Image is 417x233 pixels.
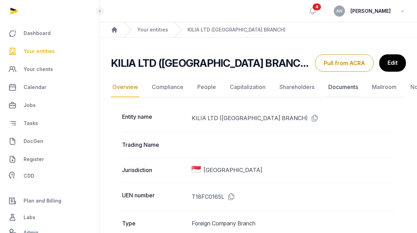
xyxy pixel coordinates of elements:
[24,65,53,73] span: Your clients
[150,77,185,97] a: Compliance
[192,113,395,124] dd: KILIA LTD ([GEOGRAPHIC_DATA] BRANCH)
[111,57,310,69] h2: KILIA LTD ([GEOGRAPHIC_DATA] BRANCH)
[122,191,186,202] dt: UEN number
[111,77,406,97] nav: Tabs
[336,9,342,13] span: AN
[6,61,94,78] a: Your clients
[6,192,94,209] a: Plan and Billing
[278,77,316,97] a: Shareholders
[24,83,46,91] span: Calendar
[192,191,395,202] dd: T18FC0165L
[24,137,43,145] span: DocGen
[188,26,286,33] a: KILIA LTD ([GEOGRAPHIC_DATA] BRANCH)
[137,26,168,33] a: Your entities
[334,6,345,17] button: AN
[228,77,267,97] a: Capitalization
[6,151,94,168] a: Register
[379,54,406,72] a: Edit
[6,133,94,150] a: DocGen
[24,197,61,205] span: Plan and Billing
[6,209,94,226] a: Labs
[122,219,186,227] dt: Type
[6,25,94,42] a: Dashboard
[24,47,55,55] span: Your entities
[122,166,186,174] dt: Jurisdiction
[111,77,139,97] a: Overview
[6,115,94,132] a: Tasks
[122,141,186,149] dt: Trading Name
[24,119,38,127] span: Tasks
[196,77,217,97] a: People
[24,155,44,163] span: Register
[315,54,374,72] button: Pull from ACRA
[122,113,186,124] dt: Entity name
[100,22,417,38] nav: Breadcrumb
[24,101,36,109] span: Jobs
[327,77,359,97] a: Documents
[6,79,94,96] a: Calendar
[192,219,395,227] dd: Foreign Company Branch
[350,7,391,15] span: [PERSON_NAME]
[6,43,94,60] a: Your entities
[203,166,262,174] span: [GEOGRAPHIC_DATA]
[24,172,34,180] span: CDD
[6,169,94,183] a: CDD
[371,77,398,97] a: Mailroom
[24,213,35,222] span: Labs
[6,97,94,114] a: Jobs
[313,3,321,10] span: 4
[24,29,51,37] span: Dashboard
